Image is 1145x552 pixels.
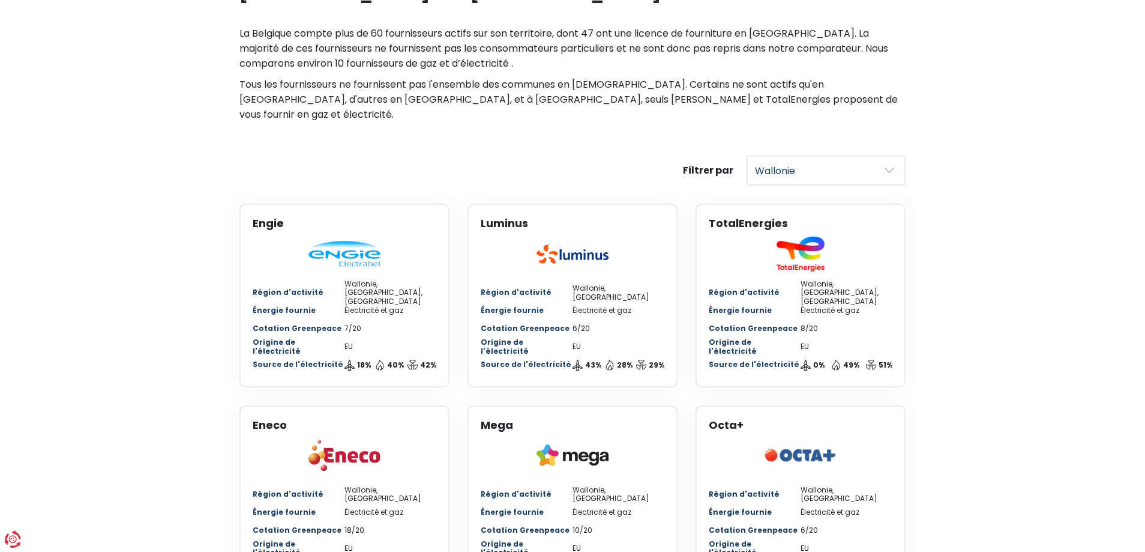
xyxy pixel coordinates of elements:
[253,306,344,315] div: Énergie fournie
[253,490,344,499] div: Région d'activité
[308,241,380,267] img: Engie
[801,306,892,315] div: Électricité et gaz
[253,324,344,333] div: Cotation Greenpeace
[481,490,572,499] div: Région d'activité
[709,217,892,230] div: TotalEnergies
[801,486,892,503] div: Wallonie, [GEOGRAPHIC_DATA]
[344,324,436,333] div: 7/20
[344,508,436,517] div: Électricité et gaz
[831,360,859,371] button: 49%
[481,288,572,297] div: Région d'activité
[536,444,609,466] img: Mega
[801,508,892,517] div: Électricité et gaz
[801,280,892,306] div: Wallonie, [GEOGRAPHIC_DATA], [GEOGRAPHIC_DATA]
[344,306,436,315] div: Électricité et gaz
[709,324,801,333] div: Cotation Greenpeace
[344,360,371,371] button: 18%
[572,306,664,315] div: Électricité et gaz
[636,360,664,371] button: 29%
[767,236,834,272] img: TotalEnergies
[572,284,664,302] div: Wallonie, [GEOGRAPHIC_DATA]
[801,324,892,333] div: 8/20
[709,526,801,535] div: Cotation Greenpeace
[239,77,906,122] p: Tous les fournisseurs ne fournissent pas l'ensemble des communes en [DEMOGRAPHIC_DATA]. Certains ...
[709,288,801,297] div: Région d'activité
[604,360,633,371] button: 28%
[572,526,664,535] div: 10/20
[572,508,664,517] div: Électricité et gaz
[308,438,380,472] img: Eneco
[344,342,436,351] div: EU
[253,526,344,535] div: Cotation Greenpeace
[866,360,892,371] button: 51%
[253,338,344,356] div: Origine de l'électricité
[253,419,436,432] div: Eneco
[481,306,572,315] div: Énergie fournie
[709,306,801,315] div: Énergie fournie
[344,526,436,535] div: 18/20
[344,280,436,306] div: Wallonie, [GEOGRAPHIC_DATA], [GEOGRAPHIC_DATA]
[374,360,404,371] button: 40%
[344,486,436,503] div: Wallonie, [GEOGRAPHIC_DATA]
[481,338,572,356] div: Origine de l'électricité
[253,288,344,297] div: Région d'activité
[407,360,436,371] button: 42%
[572,342,664,351] div: EU
[481,217,664,230] div: Luminus
[572,486,664,503] div: Wallonie, [GEOGRAPHIC_DATA]
[481,360,572,369] div: Source de l'électricité
[709,508,801,517] div: Énergie fournie
[801,342,892,351] div: EU
[801,360,825,371] button: 0%
[253,508,344,517] div: Énergie fournie
[481,508,572,517] div: Énergie fournie
[572,360,601,371] button: 43%
[481,419,664,432] div: Mega
[709,338,801,356] div: Origine de l'électricité
[801,526,892,535] div: 6/20
[481,526,572,535] div: Cotation Greenpeace
[253,217,436,230] div: Engie
[481,324,572,333] div: Cotation Greenpeace
[765,449,837,463] img: Octa+
[253,360,344,369] div: Source de l'électricité
[709,490,801,499] div: Région d'activité
[239,26,906,71] p: La Belgique compte plus de 60 fournisseurs actifs sur son territoire, dont 47 ont une licence de ...
[709,360,801,369] div: Source de l'électricité
[536,244,609,264] img: Luminus
[572,324,664,333] div: 6/20
[709,419,892,432] div: Octa+
[683,165,733,176] label: Filtrer par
